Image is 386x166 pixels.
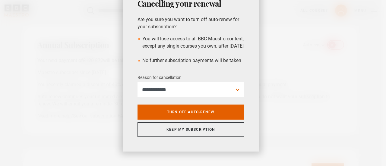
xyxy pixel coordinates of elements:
[138,57,244,64] li: No further subscription payments will be taken
[138,122,244,137] a: Keep my subscription
[138,105,244,120] a: Turn off auto-renew
[138,35,244,50] li: You will lose access to all BBC Maestro content, except any single courses you own, after [DATE]
[138,74,182,81] label: Reason for cancellation
[138,16,244,30] p: Are you sure you want to turn off auto-renew for your subscription?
